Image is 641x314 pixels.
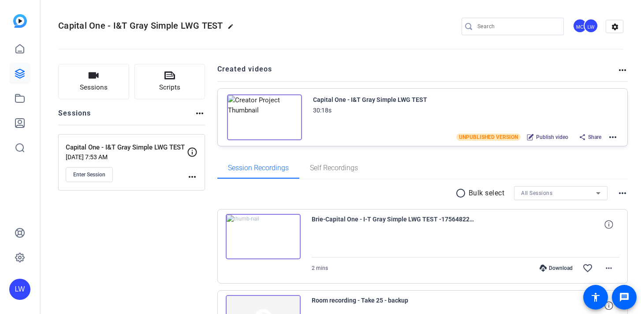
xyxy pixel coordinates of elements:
[13,14,27,28] img: blue-gradient.svg
[228,164,289,172] span: Session Recordings
[66,153,187,161] p: [DATE] 7:53 AM
[58,20,223,31] span: Capital One - I&T Gray Simple LWG TEST
[194,108,205,119] mat-icon: more_horiz
[58,64,129,99] button: Sessions
[573,19,587,33] div: MC
[80,82,108,93] span: Sessions
[313,94,427,105] div: Capital One - I&T Gray Simple LWG TEST
[588,134,601,141] span: Share
[226,214,301,260] img: thumb-nail
[582,263,593,273] mat-icon: favorite_border
[573,19,588,34] ngx-avatar: Michaela Cornwall
[584,19,599,34] ngx-avatar: Lauren Warner
[66,142,187,153] p: Capital One - I&T Gray Simple LWG TEST
[606,20,624,34] mat-icon: settings
[521,190,552,196] span: All Sessions
[617,65,628,75] mat-icon: more_horiz
[455,188,469,198] mat-icon: radio_button_unchecked
[73,171,105,178] span: Enter Session
[9,279,30,300] div: LW
[227,94,302,140] img: Creator Project Thumbnail
[134,64,205,99] button: Scripts
[590,292,601,303] mat-icon: accessibility
[217,64,618,81] h2: Created videos
[310,164,358,172] span: Self Recordings
[617,188,628,198] mat-icon: more_horiz
[187,172,198,182] mat-icon: more_horiz
[66,167,113,182] button: Enter Session
[312,265,328,271] span: 2 mins
[159,82,180,93] span: Scripts
[619,292,630,303] mat-icon: message
[477,21,557,32] input: Search
[607,132,618,142] mat-icon: more_horiz
[456,134,521,141] span: UNPUBLISHED VERSION
[469,188,505,198] p: Bulk select
[536,134,568,141] span: Publish video
[227,23,238,34] mat-icon: edit
[312,214,475,235] span: Brie-Capital One - I-T Gray Simple LWG TEST -1756482258942-screen
[313,105,332,116] div: 30:18s
[535,265,577,272] div: Download
[584,19,598,33] div: LW
[604,263,614,273] mat-icon: more_horiz
[58,108,91,125] h2: Sessions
